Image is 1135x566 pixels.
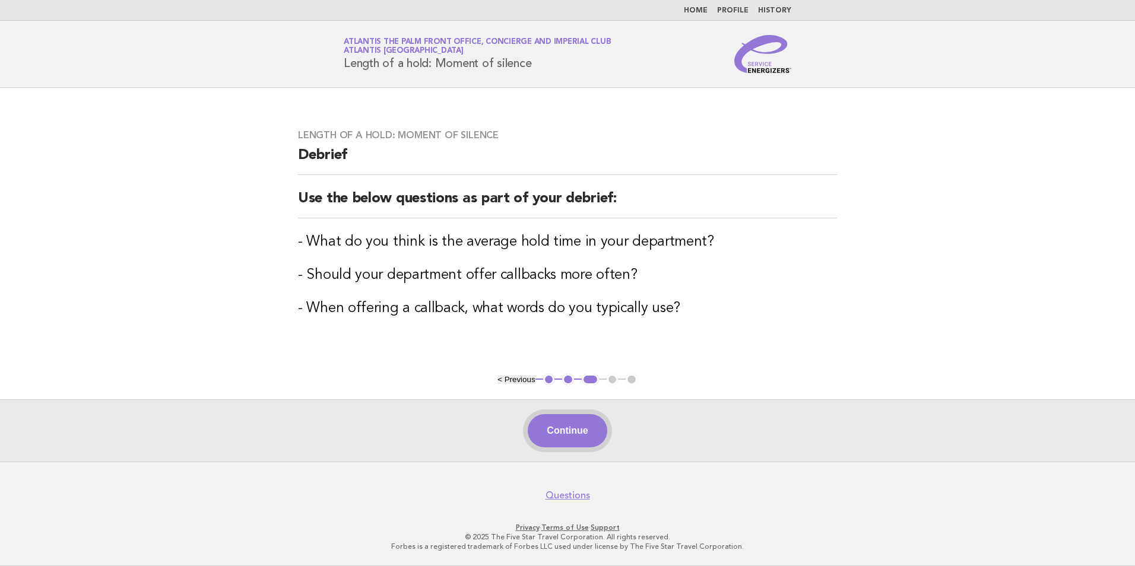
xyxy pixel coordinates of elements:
p: © 2025 The Five Star Travel Corporation. All rights reserved. [204,532,931,542]
p: Forbes is a registered trademark of Forbes LLC used under license by The Five Star Travel Corpora... [204,542,931,551]
button: Continue [528,414,607,447]
img: Service Energizers [734,35,791,73]
h3: - Should your department offer callbacks more often? [298,266,837,285]
a: Atlantis The Palm Front Office, Concierge and Imperial ClubAtlantis [GEOGRAPHIC_DATA] [344,38,611,55]
h3: - What do you think is the average hold time in your department? [298,233,837,252]
a: Terms of Use [541,523,589,532]
a: History [758,7,791,14]
a: Profile [717,7,749,14]
h2: Use the below questions as part of your debrief: [298,189,837,218]
button: 1 [543,374,555,386]
button: < Previous [497,375,535,384]
button: 2 [562,374,574,386]
h3: - When offering a callback, what words do you typically use? [298,299,837,318]
p: · · [204,523,931,532]
h2: Debrief [298,146,837,175]
a: Home [684,7,708,14]
h3: Length of a hold: Moment of silence [298,129,837,141]
a: Privacy [516,523,540,532]
button: 3 [582,374,599,386]
h1: Length of a hold: Moment of silence [344,39,611,69]
a: Support [591,523,620,532]
span: Atlantis [GEOGRAPHIC_DATA] [344,47,464,55]
a: Questions [546,489,590,501]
